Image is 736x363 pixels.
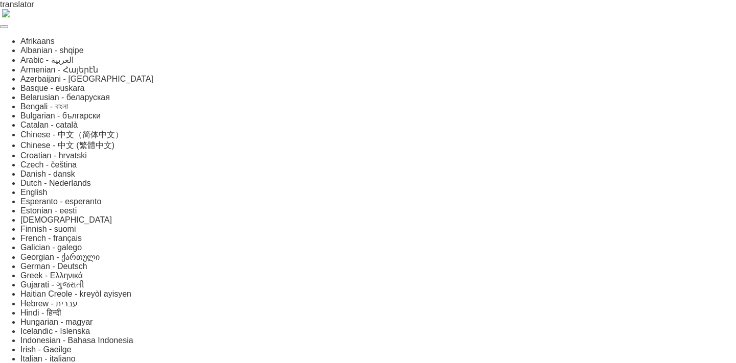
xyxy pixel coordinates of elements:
a: Georgian - ქართული [20,253,100,261]
a: Estonian - eesti [20,206,77,215]
a: Hungarian - magyar [20,318,93,326]
a: Basque - euskara [20,84,84,92]
a: Indonesian - Bahasa Indonesia [20,336,133,345]
a: Azerbaijani - [GEOGRAPHIC_DATA] [20,75,153,83]
a: Greek - Ελληνικά [20,271,83,280]
a: Hindi - हिन्दी [20,308,61,317]
a: Irish - Gaeilge [20,345,72,354]
a: Arabic - ‎‫العربية‬‎ [20,56,74,64]
a: Italian - italiano [20,354,76,363]
a: Catalan - català [20,120,78,129]
a: Bulgarian - български [20,111,101,120]
a: Dutch - Nederlands [20,179,91,187]
a: Chinese - 中文（简体中文） [20,130,123,139]
a: Belarusian - беларуская [20,93,110,102]
a: Hebrew - ‎‫עברית‬‎ [20,299,78,308]
img: right-arrow.png [2,9,10,17]
a: [DEMOGRAPHIC_DATA] [20,215,112,224]
a: Icelandic - íslenska [20,327,90,335]
a: Czech - čeština [20,160,77,169]
a: Albanian - shqipe [20,46,84,55]
a: Haitian Creole - kreyòl ayisyen [20,289,131,298]
a: Galician - galego [20,243,82,252]
a: Bengali - বাংলা [20,102,68,111]
a: Gujarati - ગુજરાતી [20,280,84,289]
a: Finnish - suomi [20,225,76,233]
a: German - Deutsch [20,262,87,271]
a: Chinese - 中文 (繁體中文) [20,141,114,150]
a: Afrikaans [20,37,55,45]
a: French - français [20,234,82,243]
a: Croatian - hrvatski [20,151,87,160]
a: Armenian - Հայերէն [20,65,98,74]
a: Danish - dansk [20,170,75,178]
a: Esperanto - esperanto [20,197,101,206]
a: English [20,188,47,197]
